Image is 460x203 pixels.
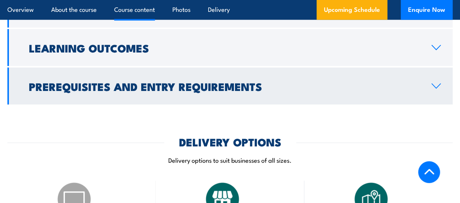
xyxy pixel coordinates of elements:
h2: Prerequisites and Entry Requirements [29,81,420,91]
p: Delivery options to suit businesses of all sizes. [7,156,453,164]
a: Prerequisites and Entry Requirements [7,68,453,105]
h2: DELIVERY OPTIONS [179,137,281,146]
a: Learning Outcomes [7,29,453,66]
h2: Learning Outcomes [29,43,420,53]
